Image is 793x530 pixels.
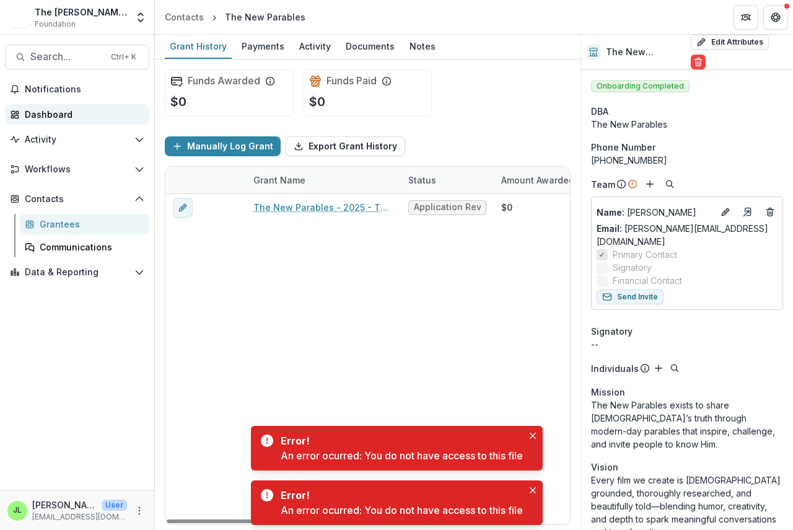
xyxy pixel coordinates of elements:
button: Search... [5,45,149,69]
div: Error! [281,488,518,503]
button: Open entity switcher [132,5,149,30]
button: Send Invite [597,289,664,304]
div: Grant Name [246,174,313,187]
button: Open Data & Reporting [5,262,149,282]
span: Data & Reporting [25,267,129,278]
div: Grantees [40,218,139,231]
div: Status [401,167,494,193]
div: The [PERSON_NAME] Foundation [35,6,127,19]
span: Foundation [35,19,76,30]
button: Search [662,177,677,192]
a: The New Parables - 2025 - The [PERSON_NAME] Foundation Grant Proposal Application [253,201,393,214]
a: Payments [237,35,289,59]
div: Documents [341,37,400,55]
p: $0 [309,92,325,111]
span: Application Review [414,202,481,213]
p: [EMAIL_ADDRESS][DOMAIN_NAME] [32,511,127,523]
button: edit [173,198,193,218]
div: Grant Name [246,167,401,193]
button: Close [525,428,540,443]
a: Documents [341,35,400,59]
span: Notifications [25,84,144,95]
div: -- [591,338,783,351]
button: More [132,503,147,518]
button: Add [642,177,657,192]
div: Dashboard [25,108,139,121]
button: Edit [718,205,733,219]
a: Contacts [160,8,209,26]
h2: Funds Paid [326,75,377,87]
button: Deletes [763,205,778,219]
button: Open Workflows [5,159,149,179]
span: Search... [30,51,103,63]
span: Activity [25,135,129,145]
p: Individuals [591,362,639,375]
a: Dashboard [5,104,149,125]
p: Team [591,178,615,191]
a: Communications [20,237,149,257]
div: Amount Awarded [494,174,582,187]
p: $0 [170,92,186,111]
span: Workflows [25,164,129,175]
div: An error ocurred: You do not have access to this file [281,503,523,518]
div: Communications [40,241,139,254]
a: Email: [PERSON_NAME][EMAIL_ADDRESS][DOMAIN_NAME] [597,222,778,248]
button: Add [651,361,666,376]
div: Amount Awarded [494,167,587,193]
button: Open Contacts [5,189,149,209]
div: Grant History [165,37,232,55]
a: Name: [PERSON_NAME] [597,206,713,219]
h2: The New Parables [606,47,686,58]
div: An error ocurred: You do not have access to this file [281,448,523,463]
span: Primary Contact [613,248,677,261]
p: [PERSON_NAME] [32,498,97,511]
button: Get Help [763,5,788,30]
span: Financial Contact [613,274,682,287]
span: Signatory [613,261,652,274]
div: Notes [405,37,440,55]
div: Ctrl + K [108,50,139,64]
div: [PHONE_NUMBER] [591,154,783,167]
span: Name : [597,207,624,218]
p: [PERSON_NAME] [597,206,713,219]
a: Grantees [20,214,149,234]
div: The New Parables [591,118,783,131]
h2: Funds Awarded [188,75,260,87]
nav: breadcrumb [160,8,310,26]
span: Onboarding Completed [591,80,690,92]
div: Joye Lane [13,506,22,515]
div: Contacts [165,11,204,24]
span: Signatory [591,325,633,338]
div: Error! [281,433,518,448]
div: The New Parables [225,11,305,24]
div: Activity [294,37,336,55]
img: The Bolick Foundation [10,7,30,27]
button: Open Activity [5,130,149,149]
div: Payments [237,37,289,55]
div: $0 [501,201,512,214]
button: Delete [691,55,706,69]
span: Vision [591,461,618,474]
p: The New Parables exists to share [DEMOGRAPHIC_DATA]’s truth through modern-day parables that insp... [591,399,783,451]
a: Go to contact [738,202,758,222]
span: Phone Number [591,141,655,154]
button: Manually Log Grant [165,136,281,156]
button: Notifications [5,79,149,99]
span: Email: [597,223,622,234]
p: User [102,500,127,511]
button: Export Grant History [286,136,405,156]
a: Notes [405,35,440,59]
button: Edit Attributes [691,35,769,50]
span: Contacts [25,194,129,205]
button: Close [525,483,540,498]
span: DBA [591,105,608,118]
a: Grant History [165,35,232,59]
div: Status [401,174,444,187]
button: Search [667,361,682,376]
a: Activity [294,35,336,59]
span: Mission [591,386,625,399]
button: Partners [734,5,758,30]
